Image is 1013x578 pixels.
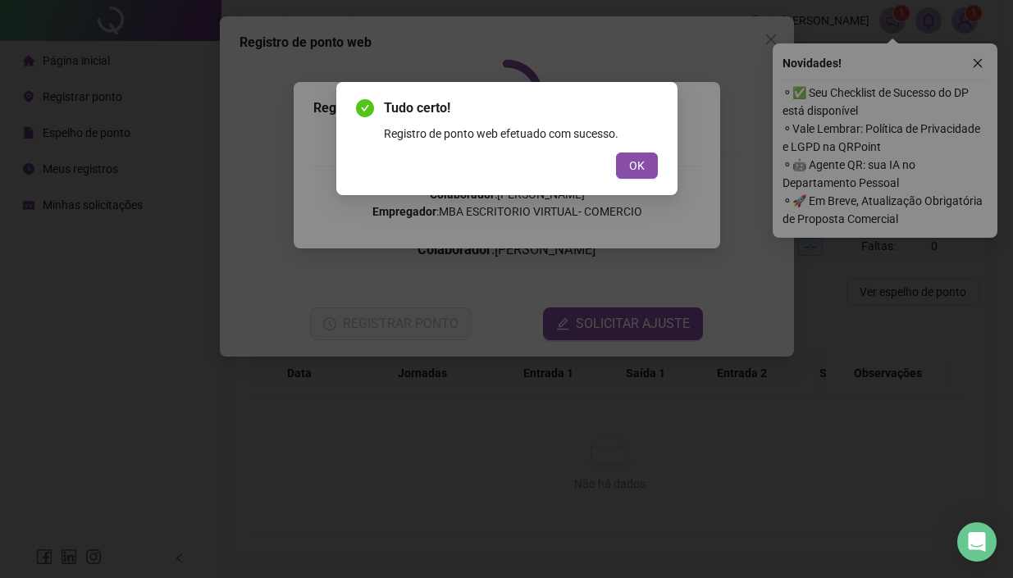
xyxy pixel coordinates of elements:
span: check-circle [356,99,374,117]
button: OK [616,152,658,179]
span: OK [629,157,645,175]
span: Tudo certo! [384,98,658,118]
div: Open Intercom Messenger [957,522,997,562]
div: Registro de ponto web efetuado com sucesso. [384,125,658,143]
